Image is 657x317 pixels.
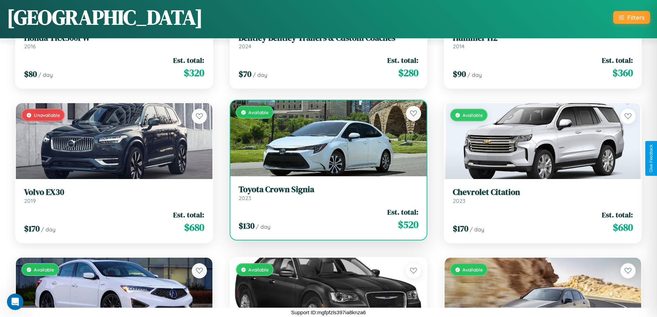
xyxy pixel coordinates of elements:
[239,185,419,201] a: Toyota Crown Signia2023
[453,43,465,50] span: 2014
[453,187,633,204] a: Chevrolet Citation2023
[248,267,269,273] span: Available
[387,55,418,65] span: Est. total:
[613,11,650,24] button: Filters
[24,33,204,50] a: Honda TRX300FW2016
[24,223,40,234] span: $ 170
[387,207,418,217] span: Est. total:
[24,187,204,197] h3: Volvo EX30
[470,226,484,233] span: / day
[239,195,251,201] span: 2023
[602,55,633,65] span: Est. total:
[462,112,483,118] span: Available
[649,145,654,172] div: Give Feedback
[239,68,251,80] span: $ 70
[239,220,255,231] span: $ 130
[38,71,53,78] span: / day
[41,226,56,233] span: / day
[239,43,251,50] span: 2024
[7,3,203,31] h1: [GEOGRAPHIC_DATA]
[613,66,633,80] span: $ 360
[24,197,36,204] span: 2019
[173,210,204,220] span: Est. total:
[453,223,468,234] span: $ 170
[184,220,204,234] span: $ 680
[173,55,204,65] span: Est. total:
[24,187,204,204] a: Volvo EX302019
[462,267,483,273] span: Available
[453,197,465,204] span: 2023
[627,14,645,21] div: Filters
[239,33,419,50] a: Bentley Bentley Trailers & Custom Coaches2024
[34,112,60,118] span: Unavailable
[24,43,36,50] span: 2016
[453,68,466,80] span: $ 90
[453,33,633,50] a: Hummer H22014
[398,218,418,231] span: $ 520
[248,109,269,115] span: Available
[239,33,419,43] h3: Bentley Bentley Trailers & Custom Coaches
[291,308,366,317] p: Support ID: mgfpfzls397ia8knza6
[239,185,419,195] h3: Toyota Crown Signia
[602,210,633,220] span: Est. total:
[256,223,270,230] span: / day
[253,71,267,78] span: / day
[467,71,482,78] span: / day
[34,267,54,273] span: Available
[453,187,633,197] h3: Chevrolet Citation
[184,66,204,80] span: $ 320
[7,294,23,310] iframe: Intercom live chat
[613,220,633,234] span: $ 680
[24,68,37,80] span: $ 80
[398,66,418,80] span: $ 280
